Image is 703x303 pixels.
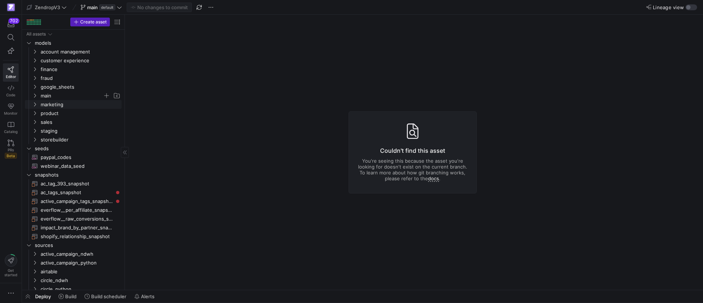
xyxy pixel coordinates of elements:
div: Press SPACE to select this row. [25,126,122,135]
a: paypal_codes​​​​​​ [25,153,122,162]
span: PRs [8,148,14,152]
span: Deploy [35,293,51,299]
div: Press SPACE to select this row. [25,232,122,241]
div: Press SPACE to select this row. [25,65,122,74]
a: ac_tags_snapshot​​​​​​​ [25,188,122,197]
div: Press SPACE to select this row. [25,144,122,153]
span: everflow__raw_conversions_snapshot​​​​​​​ [41,215,113,223]
span: Code [6,93,15,97]
div: Press SPACE to select this row. [25,285,122,293]
button: Getstarted [3,251,19,280]
span: ac_tags_snapshot​​​​​​​ [41,188,113,197]
span: storebuilder [41,136,120,144]
button: Alerts [131,290,158,303]
span: sources [35,241,120,250]
button: Create asset [70,18,110,26]
div: Press SPACE to select this row. [25,38,122,47]
img: https://storage.googleapis.com/y42-prod-data-exchange/images/qZXOSqkTtPuVcXVzF40oUlM07HVTwZXfPK0U... [7,4,15,11]
div: Press SPACE to select this row. [25,241,122,250]
div: All assets [26,32,46,37]
a: everflow__raw_conversions_snapshot​​​​​​​ [25,214,122,223]
div: Press SPACE to select this row. [25,258,122,267]
span: default [99,4,115,10]
div: Press SPACE to select this row. [25,135,122,144]
span: Build [65,293,77,299]
div: Press SPACE to select this row. [25,188,122,197]
span: circle_python [41,285,120,293]
button: Build scheduler [81,290,130,303]
span: Create asset [80,19,107,25]
div: Press SPACE to select this row. [25,206,122,214]
span: shopify_relationship_snapshot​​​​​​​ [41,232,113,241]
a: Catalog [3,118,19,137]
a: Monitor [3,100,19,118]
span: google_sheets [41,83,120,91]
div: 702 [8,18,19,24]
span: active_campaign_python [41,259,120,267]
span: Alerts [141,293,155,299]
div: Press SPACE to select this row. [25,118,122,126]
a: Code [3,82,19,100]
span: circle_ndwh [41,276,120,285]
a: https://storage.googleapis.com/y42-prod-data-exchange/images/qZXOSqkTtPuVcXVzF40oUlM07HVTwZXfPK0U... [3,1,19,14]
div: Press SPACE to select this row. [25,179,122,188]
div: Press SPACE to select this row. [25,91,122,100]
div: Press SPACE to select this row. [25,276,122,285]
div: Press SPACE to select this row. [25,82,122,91]
div: Press SPACE to select this row. [25,267,122,276]
a: docs [428,175,439,182]
a: impact_brand_by_partner_snapshot​​​​​​​ [25,223,122,232]
div: Press SPACE to select this row. [25,100,122,109]
div: Press SPACE to select this row. [25,30,122,38]
span: ac_tag_393_snapshot​​​​​​​ [41,180,113,188]
div: Press SPACE to select this row. [25,162,122,170]
span: marketing [41,100,120,109]
div: Press SPACE to select this row. [25,47,122,56]
span: active_campaign_tags_snapshot​​​​​​​ [41,197,113,206]
span: staging [41,127,120,135]
span: everflow__per_affiliate_snapshot​​​​​​​ [41,206,113,214]
span: webinar_data_seed​​​​​​ [41,162,113,170]
span: snapshots [35,171,120,179]
div: Press SPACE to select this row. [25,74,122,82]
span: account management [41,48,120,56]
div: Press SPACE to select this row. [25,214,122,223]
a: shopify_relationship_snapshot​​​​​​​ [25,232,122,241]
span: models [35,39,120,47]
a: active_campaign_tags_snapshot​​​​​​​ [25,197,122,206]
a: Editor [3,63,19,82]
h3: Couldn't find this asset [358,146,468,155]
a: everflow__per_affiliate_snapshot​​​​​​​ [25,206,122,214]
span: customer experience [41,56,120,65]
span: Catalog [4,129,18,134]
div: Press SPACE to select this row. [25,109,122,118]
button: ZendropV3 [25,3,68,12]
span: finance [41,65,120,74]
span: main [87,4,98,10]
p: You're seeing this because the asset you're looking for doesn't exist on the current branch. To l... [358,158,468,181]
div: Press SPACE to select this row. [25,223,122,232]
span: seeds [35,144,120,153]
span: Editor [6,74,16,79]
div: Press SPACE to select this row. [25,56,122,65]
button: Build [55,290,80,303]
button: maindefault [79,3,124,12]
div: Press SPACE to select this row. [25,153,122,162]
span: fraud [41,74,120,82]
span: Beta [5,153,17,159]
span: sales [41,118,120,126]
span: ZendropV3 [35,4,60,10]
span: Build scheduler [91,293,126,299]
span: Monitor [4,111,18,115]
div: Press SPACE to select this row. [25,197,122,206]
div: Press SPACE to select this row. [25,250,122,258]
span: product [41,109,120,118]
span: paypal_codes​​​​​​ [41,153,113,162]
a: webinar_data_seed​​​​​​ [25,162,122,170]
span: main [41,92,103,100]
a: PRsBeta [3,137,19,162]
span: Lineage view [653,4,684,10]
span: impact_brand_by_partner_snapshot​​​​​​​ [41,223,113,232]
button: 702 [3,18,19,31]
span: Get started [4,268,17,277]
